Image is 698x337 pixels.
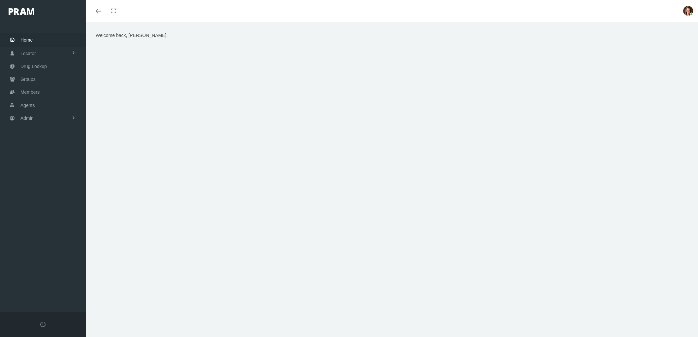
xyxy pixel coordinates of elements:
span: Home [20,34,33,46]
span: Admin [20,112,34,124]
span: Groups [20,73,36,85]
span: Drug Lookup [20,60,47,73]
img: PRAM_20_x_78.png [9,8,34,15]
span: Members [20,86,40,98]
span: Locator [20,47,36,60]
span: Welcome back, [PERSON_NAME]. [96,33,168,38]
span: Agents [20,99,35,112]
img: S_Profile_Picture_677.PNG [683,6,693,16]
